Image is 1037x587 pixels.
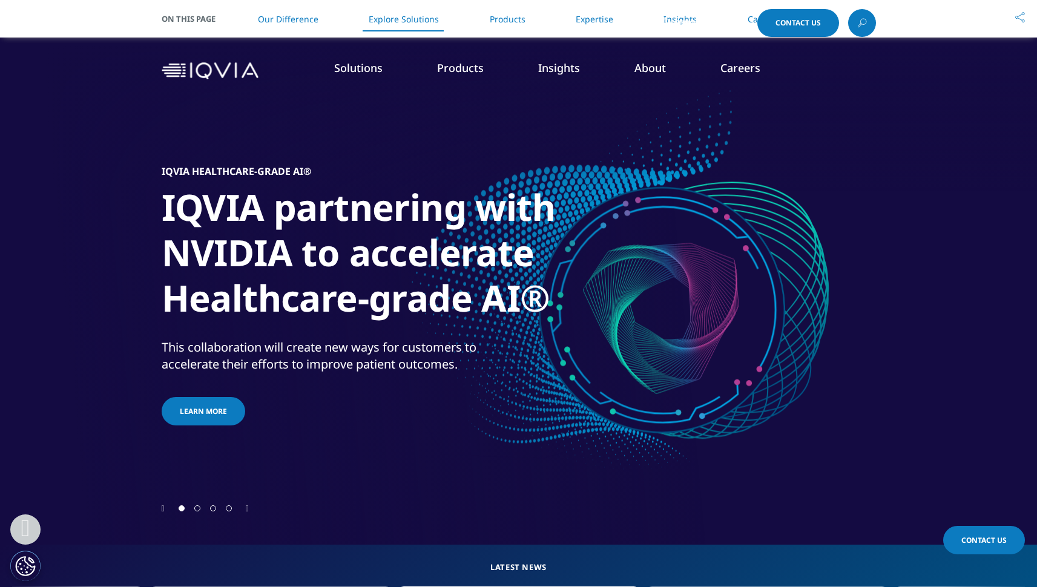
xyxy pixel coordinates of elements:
img: IQVIA Healthcare Information Technology and Pharma Clinical Research Company [162,62,258,80]
span: Go to slide 4 [226,505,232,511]
a: Contact Us [943,526,1025,554]
span: Choose a Region [674,18,741,28]
a: Insights [538,61,580,75]
div: This collaboration will create new ways for customers to accelerate their efforts to improve pati... [162,339,516,373]
div: Previous slide [162,502,165,514]
span: Contact Us [775,19,821,27]
h1: IQVIA partnering with NVIDIA to accelerate Healthcare-grade AI® [162,185,616,328]
a: Solutions [334,61,383,75]
span: Contact Us [961,535,1007,545]
nav: Primary [263,42,876,99]
span: Learn more [180,406,227,416]
div: Next slide [246,502,249,514]
a: About [634,61,666,75]
a: Contact Us [757,9,839,37]
a: Learn more [162,397,245,425]
h5: IQVIA Healthcare-grade AI® [162,165,311,177]
a: Careers [720,61,760,75]
span: Go to slide 1 [179,505,185,511]
a: Products [437,61,484,75]
div: 1 / 4 [162,91,876,502]
span: Go to slide 3 [210,505,216,511]
button: Cookie 设置 [10,551,41,581]
span: Go to slide 2 [194,505,200,511]
h5: Latest News [12,560,1025,574]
